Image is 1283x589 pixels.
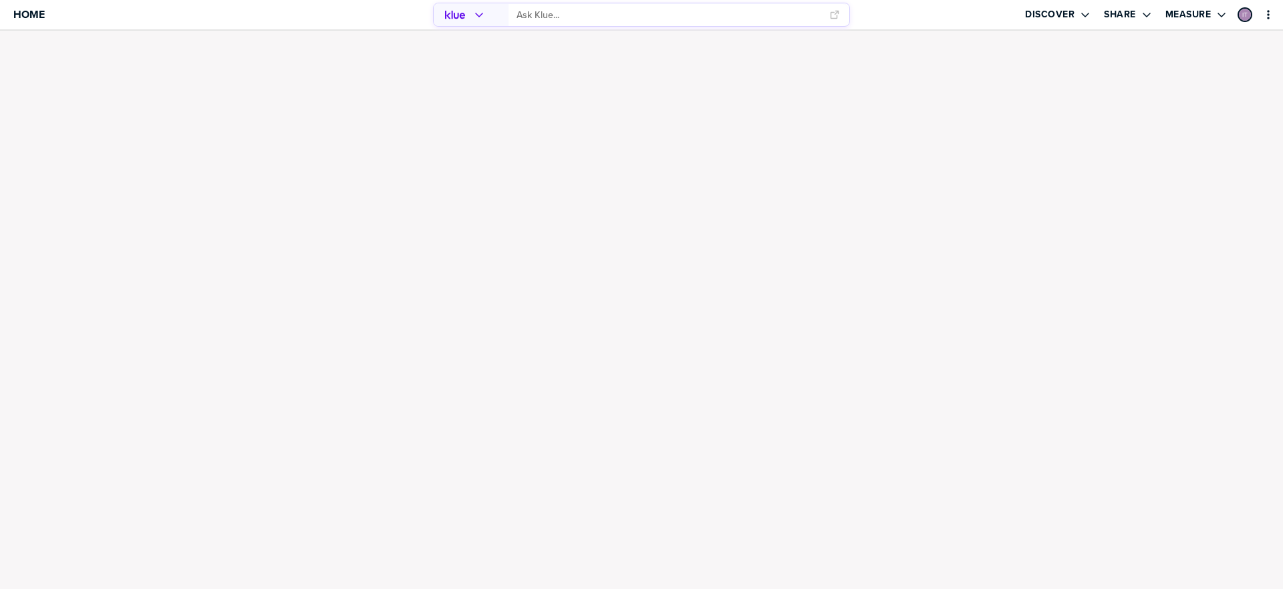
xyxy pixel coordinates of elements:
label: Share [1104,9,1136,21]
a: Edit Profile [1236,6,1254,23]
input: Ask Klue... [517,4,821,26]
img: b39a2190198b6517de1ec4d8db9dc530-sml.png [1239,9,1251,21]
span: Home [13,9,45,20]
div: Inbar Tropen [1238,7,1252,22]
label: Discover [1025,9,1075,21]
label: Measure [1165,9,1211,21]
